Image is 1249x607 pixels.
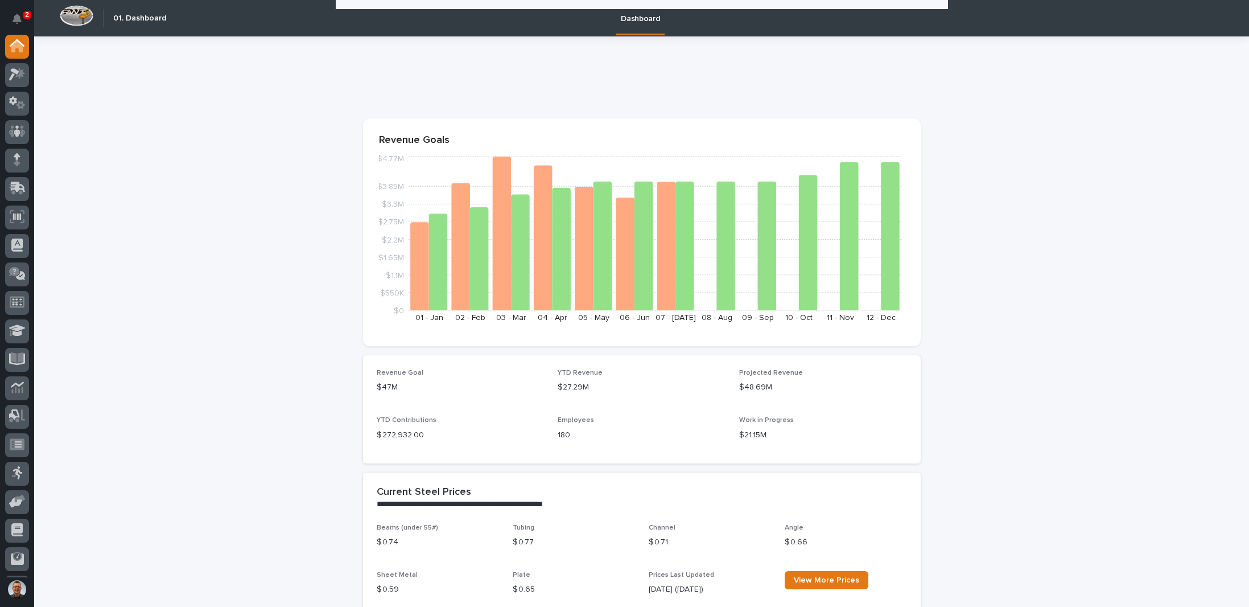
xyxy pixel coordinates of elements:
[377,155,404,163] tspan: $4.77M
[5,577,29,601] button: users-avatar
[377,417,436,424] span: YTD Contributions
[377,536,499,548] p: $ 0.74
[739,417,794,424] span: Work in Progress
[785,314,813,322] text: 10 - Oct
[558,382,726,393] p: $27.29M
[513,572,530,579] span: Plate
[867,314,896,322] text: 12 - Dec
[739,429,907,441] p: $21.15M
[826,314,854,322] text: 11 - Nov
[415,314,443,322] text: 01 - Jan
[455,314,485,322] text: 02 - Feb
[649,524,675,531] span: Channel
[377,382,545,393] p: $47M
[382,236,404,244] tspan: $2.2M
[558,370,603,376] span: YTD Revenue
[377,183,404,191] tspan: $3.85M
[14,14,29,32] div: Notifications2
[379,134,905,147] p: Revenue Goals
[739,382,907,393] p: $48.69M
[558,417,594,424] span: Employees
[785,536,907,548] p: $ 0.66
[5,7,29,31] button: Notifications
[701,314,732,322] text: 08 - Aug
[377,524,438,531] span: Beams (under 55#)
[377,584,499,596] p: $ 0.59
[785,524,803,531] span: Angle
[394,307,404,315] tspan: $0
[619,314,649,322] text: 06 - Jun
[380,289,404,297] tspan: $550K
[386,271,404,279] tspan: $1.1M
[25,11,29,19] p: 2
[785,571,868,589] a: View More Prices
[656,314,696,322] text: 07 - [DATE]
[513,536,635,548] p: $ 0.77
[742,314,774,322] text: 09 - Sep
[649,536,771,548] p: $ 0.71
[649,572,714,579] span: Prices Last Updated
[538,314,567,322] text: 04 - Apr
[496,314,526,322] text: 03 - Mar
[377,429,545,441] p: $ 272,932.00
[578,314,609,322] text: 05 - May
[794,576,859,584] span: View More Prices
[558,429,726,441] p: 180
[378,218,404,226] tspan: $2.75M
[378,253,404,261] tspan: $1.65M
[377,572,418,579] span: Sheet Metal
[739,370,803,376] span: Projected Revenue
[513,584,635,596] p: $ 0.65
[513,524,534,531] span: Tubing
[649,584,771,596] p: [DATE] ([DATE])
[113,14,166,23] h2: 01. Dashboard
[60,5,93,26] img: Workspace Logo
[377,486,471,499] h2: Current Steel Prices
[382,200,404,208] tspan: $3.3M
[377,370,423,376] span: Revenue Goal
